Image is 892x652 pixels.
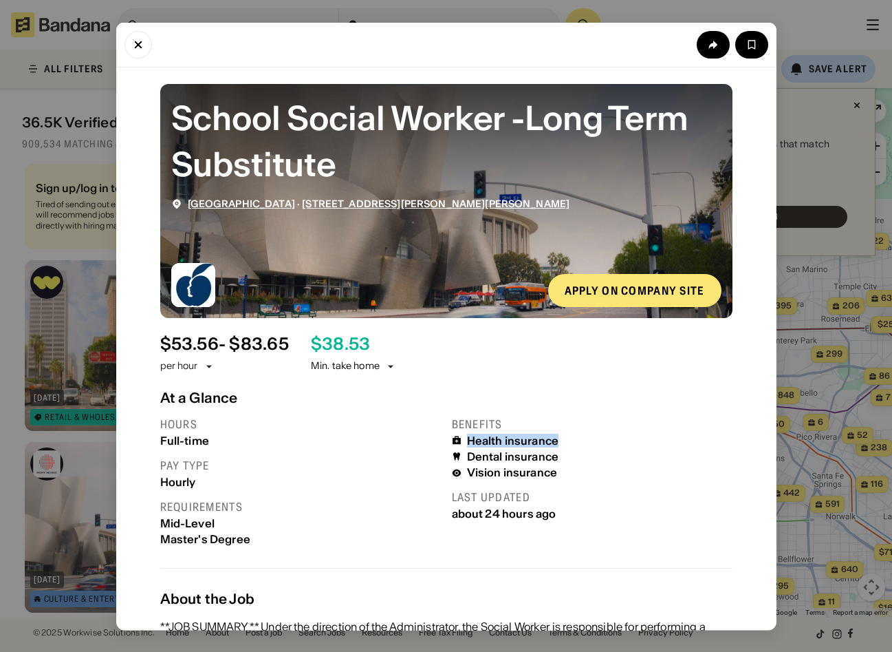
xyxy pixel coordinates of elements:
[452,417,732,431] div: Benefits
[160,532,441,545] div: Master's Degree
[302,197,569,209] a: [STREET_ADDRESS][PERSON_NAME][PERSON_NAME]
[160,499,441,514] div: Requirements
[467,450,559,463] div: Dental insurance
[160,516,441,529] div: Mid-Level
[160,334,289,354] div: $ 53.56 - $83.65
[160,359,198,373] div: per hour
[311,334,370,354] div: $ 38.53
[188,197,295,209] a: [GEOGRAPHIC_DATA]
[565,284,705,295] div: Apply on company site
[160,591,732,607] div: About the Job
[467,466,558,479] div: Vision insurance
[188,198,570,209] div: ·
[452,490,732,505] div: Last updated
[311,359,396,373] div: Min. take home
[160,434,441,447] div: Full-time
[160,458,441,472] div: Pay type
[124,30,152,58] button: Close
[160,389,732,406] div: At a Glance
[160,417,441,431] div: Hours
[467,434,559,447] div: Health insurance
[160,475,441,488] div: Hourly
[171,262,215,306] img: East Whittier City School District logo
[171,94,721,187] div: School Social Worker -Long Term Substitute
[452,507,732,520] div: about 24 hours ago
